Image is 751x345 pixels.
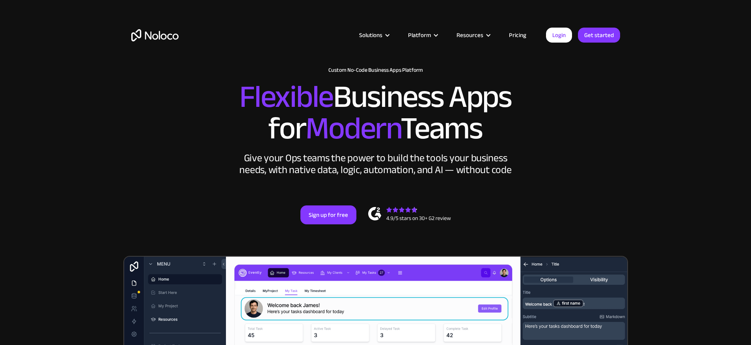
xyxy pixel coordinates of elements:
a: home [131,29,179,41]
div: Solutions [359,30,382,40]
span: Flexible [239,67,333,126]
h2: Business Apps for Teams [131,81,620,144]
a: Pricing [499,30,536,40]
div: Platform [398,30,447,40]
div: Platform [408,30,431,40]
a: Login [546,28,572,43]
div: Resources [447,30,499,40]
a: Sign up for free [300,205,356,224]
a: Get started [578,28,620,43]
div: Resources [457,30,483,40]
div: Solutions [349,30,398,40]
div: Give your Ops teams the power to build the tools your business needs, with native data, logic, au... [238,152,514,176]
span: Modern [306,99,401,158]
